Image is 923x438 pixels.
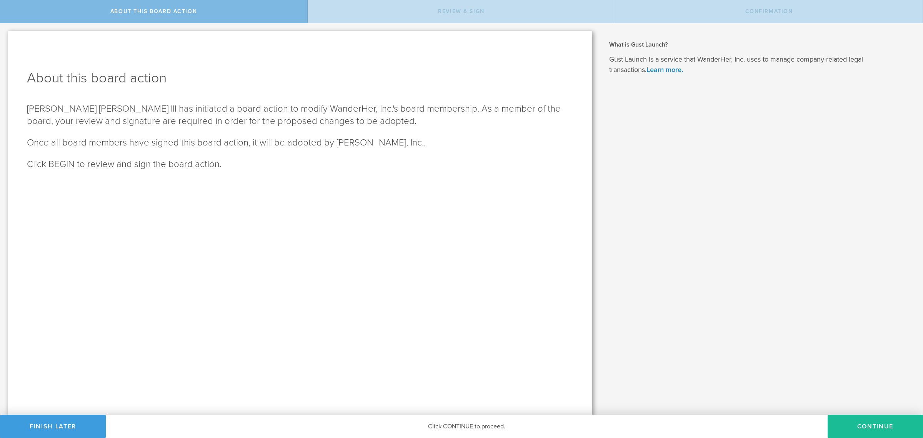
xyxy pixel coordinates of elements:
[438,8,485,15] span: Review & Sign
[106,415,828,438] div: Click CONTINUE to proceed.
[745,8,793,15] span: Confirmation
[885,378,923,415] div: Widget de chat
[27,158,573,171] p: Click BEGIN to review and sign the board action.
[27,137,573,149] p: Once all board members have signed this board action, it will be adopted by [PERSON_NAME], Inc..
[27,69,573,87] h1: About this board action
[885,378,923,415] iframe: Chat Widget
[646,65,683,74] a: Learn more.
[27,103,573,127] p: [PERSON_NAME] [PERSON_NAME] III has initiated a board action to modify WanderHer, Inc.'s board me...
[609,40,911,49] h2: What is Gust Launch?
[828,415,923,438] button: Continue
[609,54,911,75] p: Gust Launch is a service that WanderHer, Inc. uses to manage company-related legal transactions.
[110,8,197,15] span: About this Board Action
